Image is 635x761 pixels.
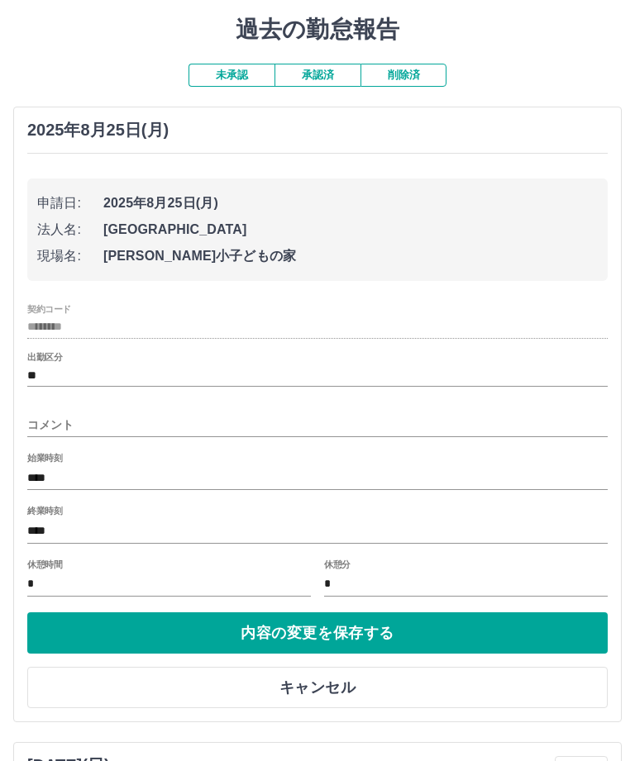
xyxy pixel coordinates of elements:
[27,351,62,364] label: 出勤区分
[103,220,598,240] span: [GEOGRAPHIC_DATA]
[27,558,62,570] label: 休憩時間
[103,193,598,213] span: 2025年8月25日(月)
[27,612,608,654] button: 内容の変更を保存する
[27,505,62,517] label: 終業時刻
[37,193,103,213] span: 申請日:
[103,246,598,266] span: [PERSON_NAME]小子どもの家
[189,64,275,87] button: 未承認
[275,64,360,87] button: 承認済
[360,64,446,87] button: 削除済
[27,667,608,708] button: キャンセル
[27,302,71,315] label: 契約コード
[37,246,103,266] span: 現場名:
[27,452,62,464] label: 始業時刻
[27,121,169,140] h3: 2025年8月25日(月)
[37,220,103,240] span: 法人名:
[13,16,622,44] h1: 過去の勤怠報告
[324,558,351,570] label: 休憩分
